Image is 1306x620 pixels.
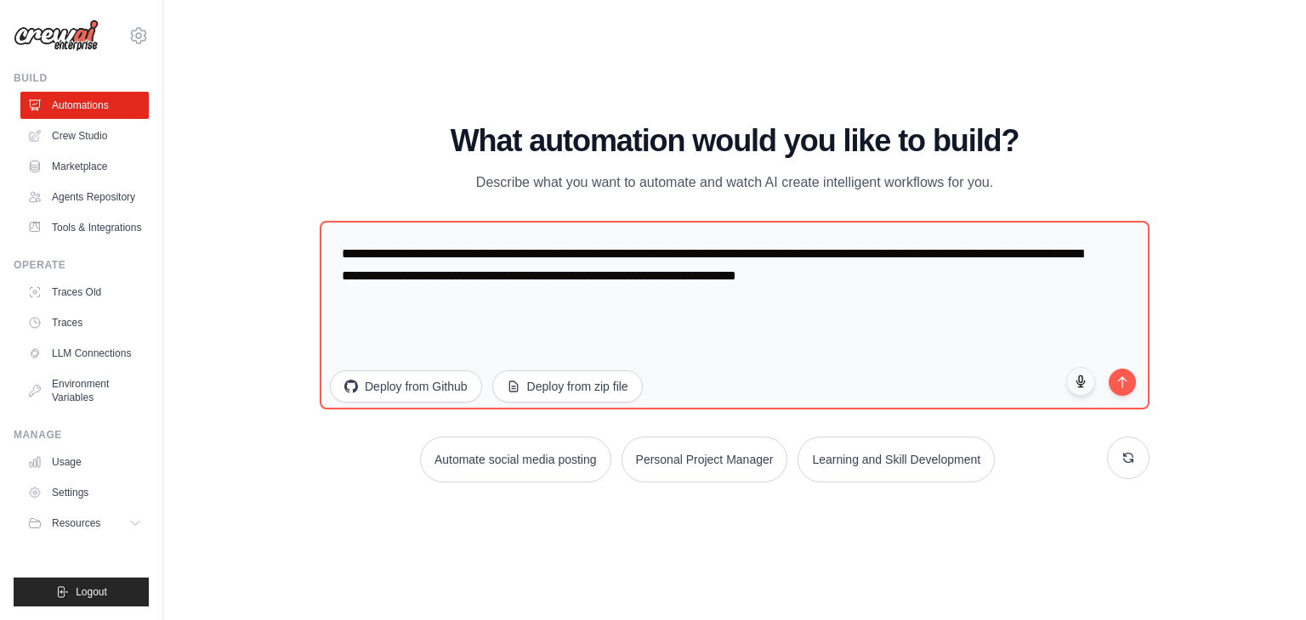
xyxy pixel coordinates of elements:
[1221,538,1306,620] iframe: Chat Widget
[20,479,149,506] a: Settings
[330,370,482,403] button: Deploy from Github
[420,437,611,482] button: Automate social media posting
[20,183,149,211] a: Agents Repository
[20,370,149,411] a: Environment Variables
[798,437,995,482] button: Learning and Skill Development
[14,578,149,606] button: Logout
[20,279,149,306] a: Traces Old
[449,172,1020,194] p: Describe what you want to automate and watch AI create intelligent workflows for you.
[14,428,149,442] div: Manage
[622,437,788,482] button: Personal Project Manager
[320,124,1150,158] h1: What automation would you like to build?
[52,516,100,530] span: Resources
[20,92,149,119] a: Automations
[76,585,107,599] span: Logout
[14,258,149,272] div: Operate
[20,153,149,180] a: Marketplace
[14,20,99,52] img: Logo
[20,214,149,241] a: Tools & Integrations
[20,122,149,149] a: Crew Studio
[20,510,149,537] button: Resources
[492,370,643,403] button: Deploy from zip file
[14,71,149,85] div: Build
[20,340,149,367] a: LLM Connections
[20,309,149,336] a: Traces
[20,448,149,476] a: Usage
